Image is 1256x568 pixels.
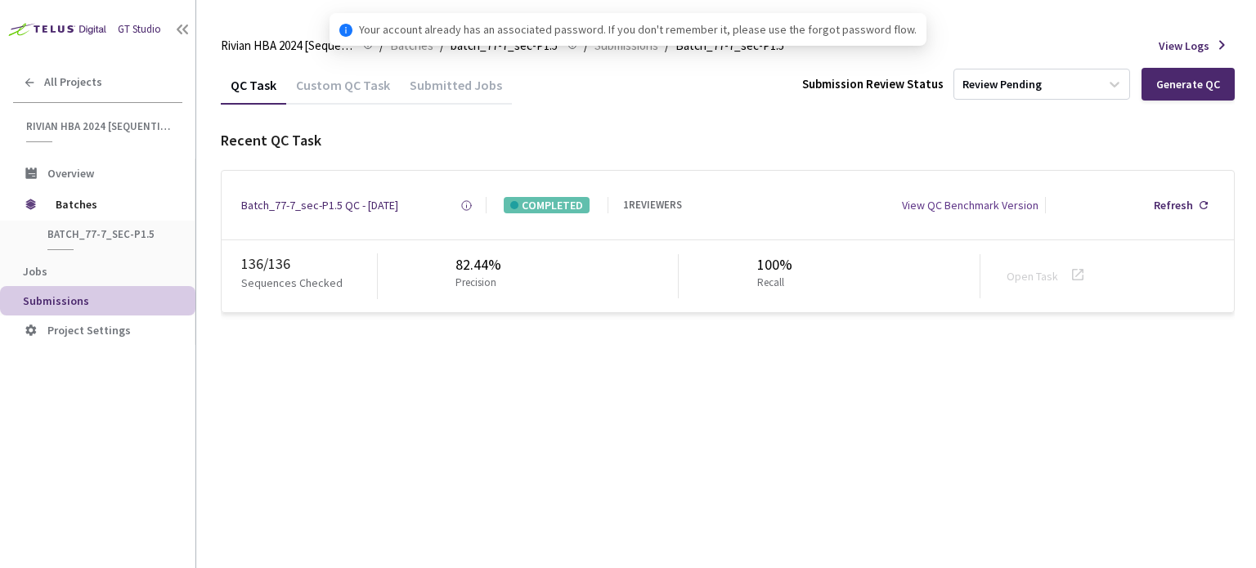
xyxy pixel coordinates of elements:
[56,188,168,221] span: Batches
[1154,197,1193,213] div: Refresh
[504,197,590,213] div: COMPLETED
[221,130,1235,151] div: Recent QC Task
[23,293,89,308] span: Submissions
[359,20,917,38] span: Your account already has an associated password. If you don't remember it, please use the forgot ...
[591,36,662,54] a: Submissions
[23,264,47,279] span: Jobs
[1159,38,1209,54] span: View Logs
[47,166,94,181] span: Overview
[1156,78,1220,91] div: Generate QC
[902,197,1038,213] div: View QC Benchmark Version
[387,36,437,54] a: Batches
[623,198,682,213] div: 1 REVIEWERS
[241,253,377,275] div: 136 / 136
[757,275,786,291] p: Recall
[757,254,792,275] div: 100%
[44,75,102,89] span: All Projects
[221,36,353,56] span: Rivian HBA 2024 [Sequential]
[241,197,398,213] a: Batch_77-7_sec-P1.5 QC - [DATE]
[339,24,352,37] span: info-circle
[455,254,503,275] div: 82.44%
[455,275,496,291] p: Precision
[400,77,512,105] div: Submitted Jobs
[26,119,173,133] span: Rivian HBA 2024 [Sequential]
[47,227,168,241] span: batch_77-7_sec-P1.5
[118,22,161,38] div: GT Studio
[286,77,400,105] div: Custom QC Task
[241,275,343,291] p: Sequences Checked
[221,77,286,105] div: QC Task
[962,77,1042,92] div: Review Pending
[802,75,944,92] div: Submission Review Status
[47,323,131,338] span: Project Settings
[1007,269,1058,284] a: Open Task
